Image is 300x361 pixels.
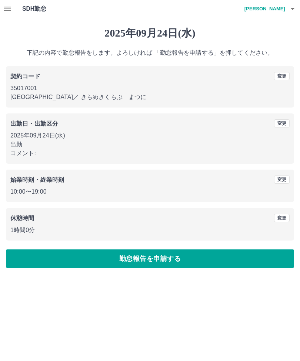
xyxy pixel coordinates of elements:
b: 契約コード [10,73,40,79]
b: 休憩時間 [10,215,34,221]
p: コメント: [10,149,290,158]
p: 2025年09月24日(水) [10,131,290,140]
button: 勤怠報告を申請する [6,249,294,268]
p: [GEOGRAPHIC_DATA] ／ きらめきくらぶ まつに [10,93,290,102]
button: 変更 [274,119,290,127]
button: 変更 [274,72,290,80]
p: 下記の内容で勤怠報告をします。よろしければ 「勤怠報告を申請する」を押してください。 [6,48,294,57]
p: 出勤 [10,140,290,149]
b: 始業時刻・終業時刻 [10,177,64,183]
p: 10:00 〜 19:00 [10,187,290,196]
h1: 2025年09月24日(水) [6,27,294,40]
b: 出勤日・出勤区分 [10,120,58,127]
p: 1時間0分 [10,226,290,235]
p: 35017001 [10,84,290,93]
button: 変更 [274,214,290,222]
button: 変更 [274,176,290,184]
